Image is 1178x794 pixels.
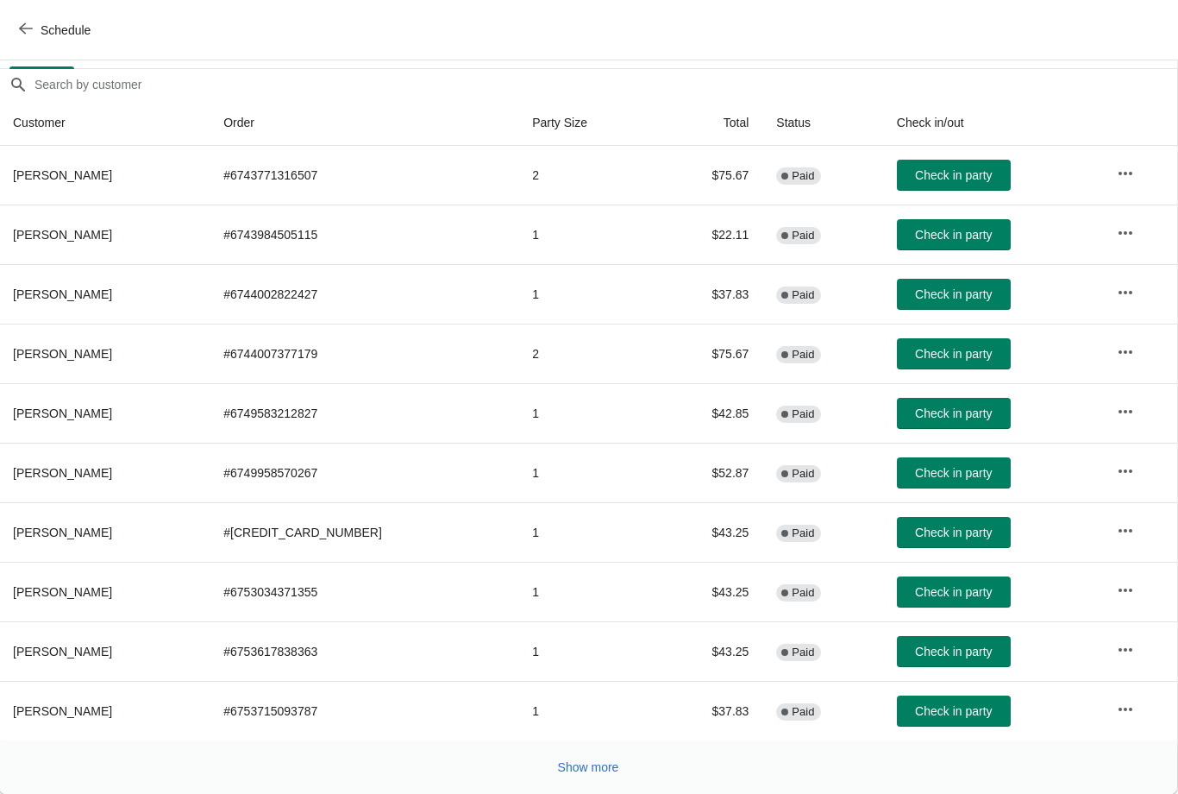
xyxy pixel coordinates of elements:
[13,585,112,599] span: [PERSON_NAME]
[897,160,1011,191] button: Check in party
[655,502,762,562] td: $43.25
[915,585,992,599] span: Check in party
[897,517,1011,548] button: Check in party
[915,704,992,718] span: Check in party
[915,406,992,420] span: Check in party
[792,407,814,421] span: Paid
[897,577,1011,608] button: Check in party
[897,696,1011,727] button: Check in party
[655,383,762,443] td: $42.85
[558,760,619,774] span: Show more
[13,287,112,301] span: [PERSON_NAME]
[518,443,655,502] td: 1
[897,398,1011,429] button: Check in party
[655,443,762,502] td: $52.87
[897,338,1011,369] button: Check in party
[915,228,992,242] span: Check in party
[13,168,112,182] span: [PERSON_NAME]
[518,621,655,681] td: 1
[655,264,762,324] td: $37.83
[915,287,992,301] span: Check in party
[518,502,655,562] td: 1
[518,383,655,443] td: 1
[792,705,814,719] span: Paid
[210,681,518,740] td: # 6753715093787
[210,621,518,681] td: # 6753617838363
[13,704,112,718] span: [PERSON_NAME]
[210,443,518,502] td: # 6749958570267
[915,168,992,182] span: Check in party
[13,645,112,659] span: [PERSON_NAME]
[655,621,762,681] td: $43.25
[883,100,1103,146] th: Check in/out
[518,562,655,621] td: 1
[518,205,655,264] td: 1
[915,466,992,480] span: Check in party
[13,466,112,480] span: [PERSON_NAME]
[34,69,1177,100] input: Search by customer
[518,100,655,146] th: Party Size
[518,264,655,324] td: 1
[518,146,655,205] td: 2
[655,205,762,264] td: $22.11
[551,752,626,783] button: Show more
[897,219,1011,250] button: Check in party
[655,562,762,621] td: $43.25
[518,681,655,740] td: 1
[210,562,518,621] td: # 6753034371355
[655,100,762,146] th: Total
[897,636,1011,667] button: Check in party
[792,526,814,540] span: Paid
[792,348,814,362] span: Paid
[762,100,882,146] th: Status
[792,586,814,600] span: Paid
[210,100,518,146] th: Order
[13,347,112,361] span: [PERSON_NAME]
[9,15,104,46] button: Schedule
[13,406,112,420] span: [PERSON_NAME]
[897,457,1011,488] button: Check in party
[792,467,814,481] span: Paid
[915,347,992,361] span: Check in party
[210,264,518,324] td: # 6744002822427
[792,288,814,302] span: Paid
[655,681,762,740] td: $37.83
[210,146,518,205] td: # 6743771316507
[41,23,91,37] span: Schedule
[792,169,814,183] span: Paid
[210,324,518,383] td: # 6744007377179
[13,228,112,242] span: [PERSON_NAME]
[210,205,518,264] td: # 6743984505115
[210,502,518,562] td: # [CREDIT_CARD_NUMBER]
[915,526,992,539] span: Check in party
[210,383,518,443] td: # 6749583212827
[792,646,814,659] span: Paid
[518,324,655,383] td: 2
[655,146,762,205] td: $75.67
[897,279,1011,310] button: Check in party
[792,229,814,243] span: Paid
[655,324,762,383] td: $75.67
[915,645,992,659] span: Check in party
[13,526,112,539] span: [PERSON_NAME]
